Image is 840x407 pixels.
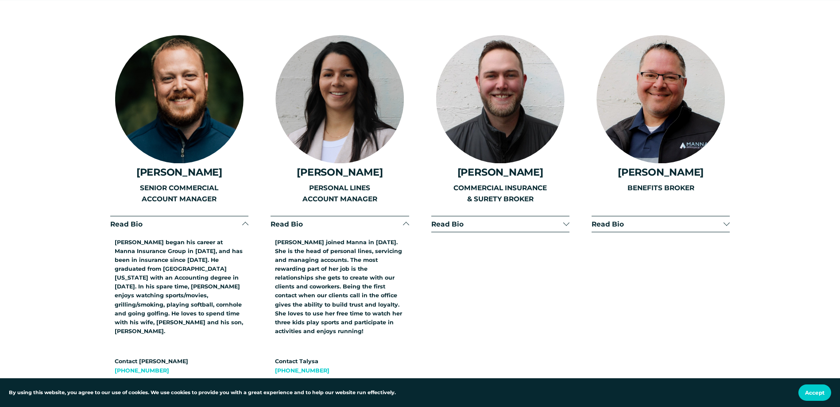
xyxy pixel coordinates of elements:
span: Read Bio [271,220,403,228]
strong: Contact [PERSON_NAME] [115,358,188,365]
a: [PHONE_NUMBER] [275,367,329,374]
span: Read Bio [592,220,724,228]
h4: [PERSON_NAME] [271,166,409,178]
h4: [PERSON_NAME] [110,166,248,178]
span: Read Bio [110,220,242,228]
strong: Contact Talysa [275,358,318,365]
p: [PERSON_NAME] joined Manna in [DATE]. She is the head of personal lines, servicing and managing a... [275,238,404,336]
p: PERSONAL LINES ACCOUNT MANAGER [271,183,409,204]
p: BENEFITS BROKER [592,183,730,194]
span: Accept [805,389,825,396]
h4: [PERSON_NAME] [431,166,569,178]
p: COMMERCIAL INSURANCE & SURETY BROKER [431,183,569,204]
button: Read Bio [431,216,569,232]
h4: [PERSON_NAME] [592,166,730,178]
span: Read Bio [431,220,563,228]
p: [PERSON_NAME] began his career at Manna Insurance Group in [DATE], and has been in insurance sinc... [115,238,244,336]
a: [PHONE_NUMBER] [115,367,169,374]
p: By using this website, you agree to our use of cookies. We use cookies to provide you with a grea... [9,389,396,397]
button: Read Bio [592,216,730,232]
div: Read Bio [110,232,248,388]
p: SENIOR COMMERCIAL ACCOUNT MANAGER [110,183,248,204]
div: Read Bio [271,232,409,388]
button: Read Bio [271,216,409,232]
button: Read Bio [110,216,248,232]
button: Accept [798,384,831,401]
